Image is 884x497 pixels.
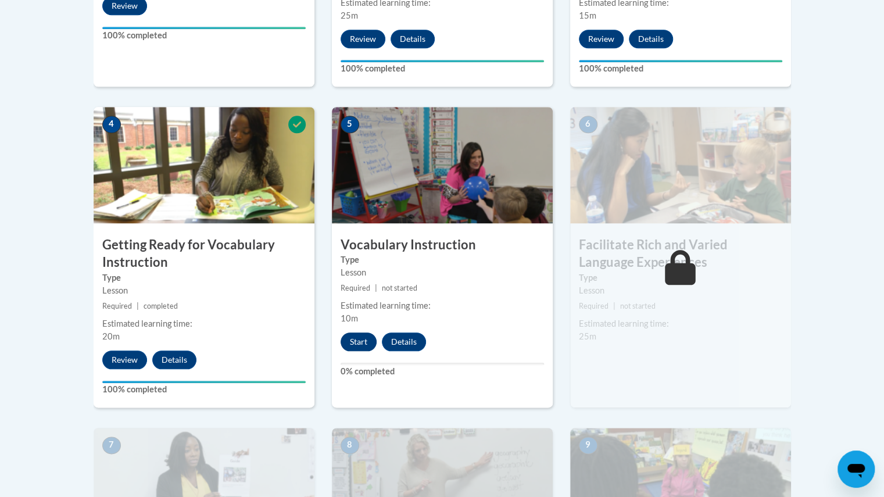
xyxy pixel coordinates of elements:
label: 100% completed [341,62,544,75]
div: Estimated learning time: [341,299,544,312]
h3: Getting Ready for Vocabulary Instruction [94,236,314,272]
button: Review [579,30,624,48]
img: Course Image [332,107,553,223]
span: completed [144,302,178,310]
iframe: Button to launch messaging window [838,450,875,488]
label: 100% completed [102,383,306,396]
button: Start [341,332,377,351]
span: 15m [579,10,596,20]
span: Required [579,302,609,310]
button: Details [391,30,435,48]
span: 5 [341,116,359,133]
span: 6 [579,116,597,133]
span: not started [382,284,417,292]
img: Course Image [570,107,791,223]
div: Lesson [579,284,782,297]
button: Details [152,351,196,369]
span: 10m [341,313,358,323]
span: 25m [579,331,596,341]
span: | [375,284,377,292]
button: Details [629,30,673,48]
span: 9 [579,437,597,454]
div: Your progress [102,381,306,383]
label: Type [579,271,782,284]
button: Review [102,351,147,369]
span: not started [620,302,656,310]
span: 25m [341,10,358,20]
span: 8 [341,437,359,454]
div: Your progress [579,60,782,62]
label: 100% completed [579,62,782,75]
label: 100% completed [102,29,306,42]
div: Estimated learning time: [579,317,782,330]
div: Estimated learning time: [102,317,306,330]
span: | [613,302,615,310]
h3: Vocabulary Instruction [332,236,553,254]
button: Review [341,30,385,48]
div: Your progress [102,27,306,29]
img: Course Image [94,107,314,223]
span: Required [102,302,132,310]
div: Lesson [341,266,544,279]
span: Required [341,284,370,292]
h3: Facilitate Rich and Varied Language Experiences [570,236,791,272]
span: 20m [102,331,120,341]
div: Lesson [102,284,306,297]
span: 4 [102,116,121,133]
label: 0% completed [341,365,544,378]
button: Details [382,332,426,351]
div: Your progress [341,60,544,62]
span: 7 [102,437,121,454]
label: Type [341,253,544,266]
label: Type [102,271,306,284]
span: | [137,302,139,310]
